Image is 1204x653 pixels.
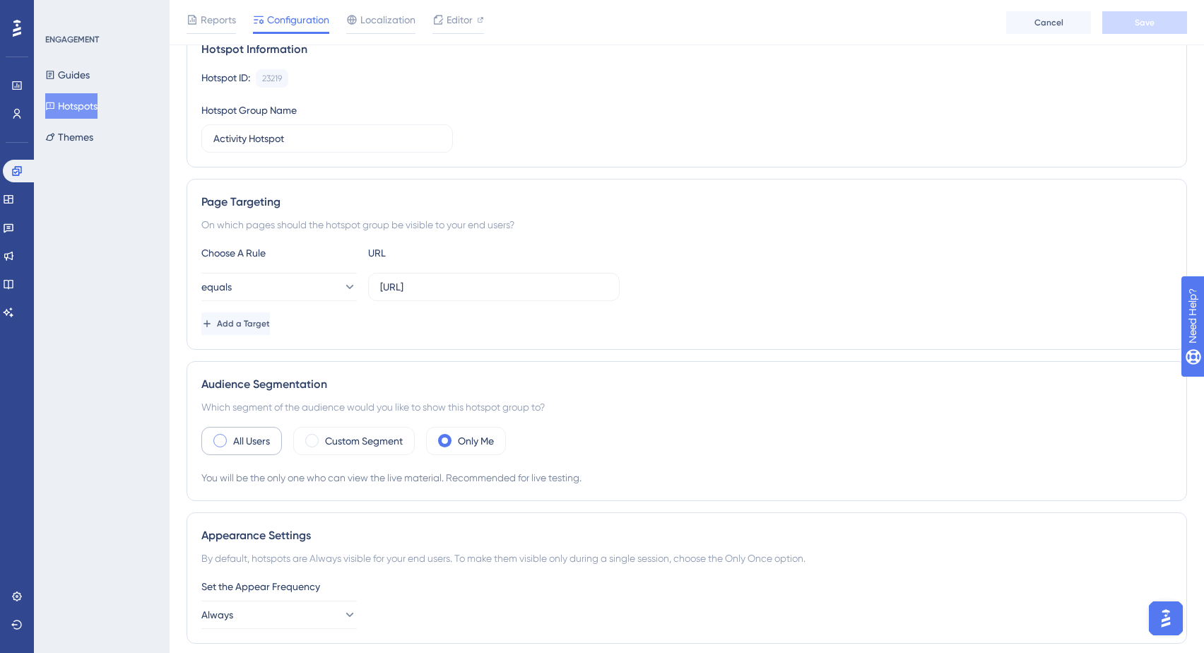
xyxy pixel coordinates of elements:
[267,11,329,28] span: Configuration
[1102,11,1187,34] button: Save
[201,278,232,295] span: equals
[201,376,1172,393] div: Audience Segmentation
[33,4,88,20] span: Need Help?
[45,34,99,45] div: ENGAGEMENT
[447,11,473,28] span: Editor
[201,41,1172,58] div: Hotspot Information
[201,102,297,119] div: Hotspot Group Name
[201,69,250,88] div: Hotspot ID:
[201,273,357,301] button: equals
[201,527,1172,544] div: Appearance Settings
[1034,17,1063,28] span: Cancel
[1135,17,1155,28] span: Save
[201,194,1172,211] div: Page Targeting
[201,399,1172,416] div: Which segment of the audience would you like to show this hotspot group to?
[45,93,98,119] button: Hotspots
[217,318,270,329] span: Add a Target
[201,550,1172,567] div: By default, hotspots are Always visible for your end users. To make them visible only during a si...
[201,11,236,28] span: Reports
[458,433,494,449] label: Only Me
[360,11,415,28] span: Localization
[201,601,357,629] button: Always
[201,606,233,623] span: Always
[213,131,441,146] input: Type your Hotspot Group Name here
[1145,597,1187,640] iframe: UserGuiding AI Assistant Launcher
[45,124,93,150] button: Themes
[201,578,1172,595] div: Set the Appear Frequency
[201,216,1172,233] div: On which pages should the hotspot group be visible to your end users?
[325,433,403,449] label: Custom Segment
[380,279,608,295] input: yourwebsite.com/path
[201,245,357,261] div: Choose A Rule
[201,469,1172,486] div: You will be the only one who can view the live material. Recommended for live testing.
[368,245,524,261] div: URL
[1006,11,1091,34] button: Cancel
[262,73,282,84] div: 23219
[45,62,90,88] button: Guides
[233,433,270,449] label: All Users
[201,312,270,335] button: Add a Target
